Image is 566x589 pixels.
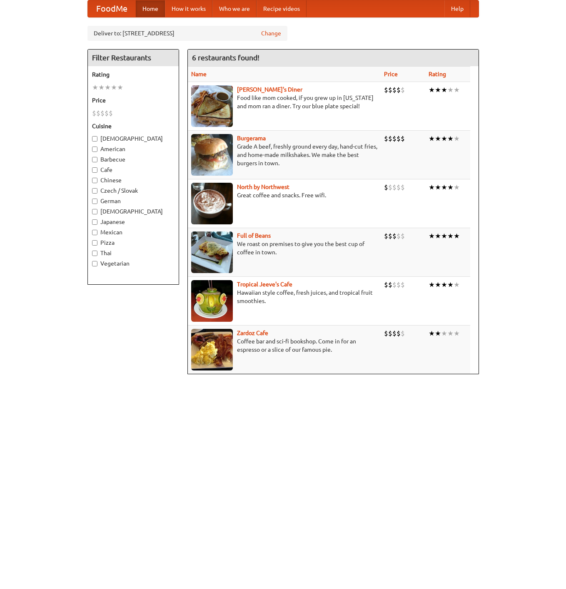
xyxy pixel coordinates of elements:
[191,191,377,199] p: Great coffee and snacks. Free wifi.
[105,109,109,118] li: $
[388,85,392,94] li: $
[237,184,289,190] b: North by Northwest
[237,135,266,142] a: Burgerama
[92,230,97,235] input: Mexican
[92,83,98,92] li: ★
[444,0,470,17] a: Help
[191,280,233,322] img: jeeves.jpg
[92,166,175,174] label: Cafe
[92,240,97,246] input: Pizza
[401,183,405,192] li: $
[92,218,175,226] label: Japanese
[401,134,405,143] li: $
[92,134,175,143] label: [DEMOGRAPHIC_DATA]
[191,240,377,256] p: We roast on premises to give you the best cup of coffee in town.
[191,71,207,77] a: Name
[388,183,392,192] li: $
[441,85,447,94] li: ★
[429,71,446,77] a: Rating
[429,231,435,241] li: ★
[392,134,396,143] li: $
[257,0,307,17] a: Recipe videos
[92,186,175,195] label: Czech / Slovak
[401,329,405,338] li: $
[435,134,441,143] li: ★
[96,109,100,118] li: $
[237,330,268,336] a: Zardoz Cafe
[396,231,401,241] li: $
[454,85,460,94] li: ★
[435,280,441,289] li: ★
[136,0,165,17] a: Home
[92,145,175,153] label: American
[92,70,175,79] h5: Rating
[92,167,97,173] input: Cafe
[191,142,377,167] p: Grade A beef, freshly ground every day, hand-cut fries, and home-made milkshakes. We make the bes...
[109,109,113,118] li: $
[165,0,212,17] a: How it works
[237,281,292,288] b: Tropical Jeeve's Cafe
[441,134,447,143] li: ★
[454,134,460,143] li: ★
[388,231,392,241] li: $
[447,85,454,94] li: ★
[92,219,97,225] input: Japanese
[447,329,454,338] li: ★
[92,155,175,164] label: Barbecue
[441,183,447,192] li: ★
[429,85,435,94] li: ★
[92,228,175,236] label: Mexican
[435,329,441,338] li: ★
[261,29,281,37] a: Change
[454,183,460,192] li: ★
[92,209,97,214] input: [DEMOGRAPHIC_DATA]
[392,329,396,338] li: $
[88,50,179,66] h4: Filter Restaurants
[384,71,398,77] a: Price
[92,176,175,184] label: Chinese
[92,239,175,247] label: Pizza
[435,183,441,192] li: ★
[117,83,123,92] li: ★
[384,183,388,192] li: $
[447,134,454,143] li: ★
[441,280,447,289] li: ★
[92,261,97,266] input: Vegetarian
[92,178,97,183] input: Chinese
[447,231,454,241] li: ★
[237,232,271,239] a: Full of Beans
[192,54,259,62] ng-pluralize: 6 restaurants found!
[454,329,460,338] li: ★
[237,86,302,93] a: [PERSON_NAME]'s Diner
[392,85,396,94] li: $
[92,249,175,257] label: Thai
[191,288,377,305] p: Hawaiian style coffee, fresh juices, and tropical fruit smoothies.
[454,280,460,289] li: ★
[388,280,392,289] li: $
[191,183,233,224] img: north.jpg
[392,183,396,192] li: $
[92,199,97,204] input: German
[92,122,175,130] h5: Cuisine
[447,280,454,289] li: ★
[92,157,97,162] input: Barbecue
[191,337,377,354] p: Coffee bar and sci-fi bookshop. Come in for an espresso or a slice of our famous pie.
[92,259,175,268] label: Vegetarian
[105,83,111,92] li: ★
[392,280,396,289] li: $
[429,329,435,338] li: ★
[92,96,175,104] h5: Price
[441,231,447,241] li: ★
[429,134,435,143] li: ★
[88,0,136,17] a: FoodMe
[401,280,405,289] li: $
[396,329,401,338] li: $
[396,280,401,289] li: $
[100,109,105,118] li: $
[191,85,233,127] img: sallys.jpg
[191,329,233,370] img: zardoz.jpg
